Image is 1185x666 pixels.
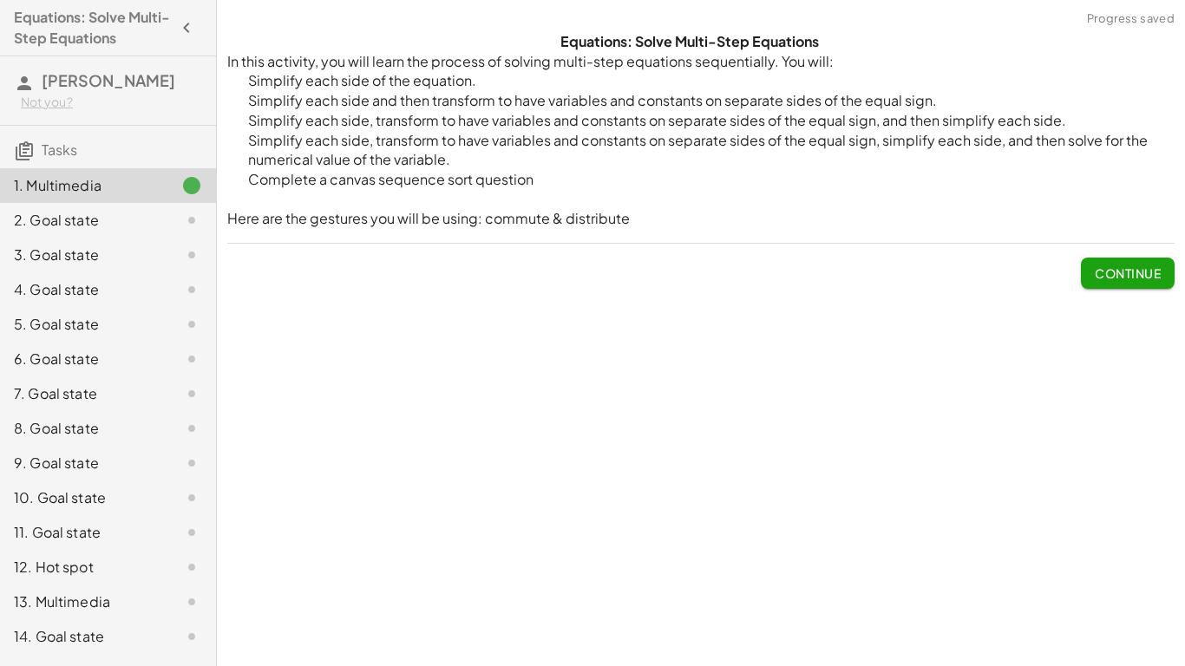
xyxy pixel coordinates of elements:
[181,245,202,265] i: Task not started.
[14,383,154,404] div: 7. Goal state
[14,245,154,265] div: 3. Goal state
[227,91,1175,111] li: Simplify each side and then transform to have variables and constants on separate sides of the eq...
[227,52,1175,72] p: In this activity, you will learn the process of solving multi-step equations sequentially. You will:
[181,626,202,647] i: Task not started.
[14,487,154,508] div: 10. Goal state
[1081,258,1175,289] button: Continue
[14,522,154,543] div: 11. Goal state
[181,175,202,196] i: Task finished.
[181,487,202,508] i: Task not started.
[21,94,202,111] div: Not you?
[14,279,154,300] div: 4. Goal state
[227,71,1175,91] li: Simplify each side of the equation.
[181,279,202,300] i: Task not started.
[42,70,175,90] span: [PERSON_NAME]
[181,314,202,335] i: Task not started.
[181,418,202,439] i: Task not started.
[14,591,154,612] div: 13. Multimedia
[14,7,171,49] h4: Equations: Solve Multi-Step Equations
[14,349,154,369] div: 6. Goal state
[42,140,77,159] span: Tasks
[14,314,154,335] div: 5. Goal state
[1095,265,1161,281] span: Continue
[14,175,154,196] div: 1. Multimedia
[14,210,154,231] div: 2. Goal state
[181,557,202,578] i: Task not started.
[227,131,1175,170] li: Simplify each side, transform to have variables and constants on separate sides of the equal sign...
[181,210,202,231] i: Task not started.
[14,453,154,473] div: 9. Goal state
[227,170,1175,190] li: Complete a canvas sequence sort question
[14,557,154,578] div: 12. Hot spot
[1087,10,1175,28] span: Progress saved
[181,349,202,369] i: Task not started.
[181,453,202,473] i: Task not started.
[181,522,202,543] i: Task not started.
[560,32,819,50] strong: Equations: Solve Multi-Step Equations
[181,591,202,612] i: Task not started.
[227,111,1175,131] li: Simplify each side, transform to have variables and constants on separate sides of the equal sign...
[181,383,202,404] i: Task not started.
[227,209,1175,229] p: Here are the gestures you will be using: commute & distribute
[14,418,154,439] div: 8. Goal state
[14,626,154,647] div: 14. Goal state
